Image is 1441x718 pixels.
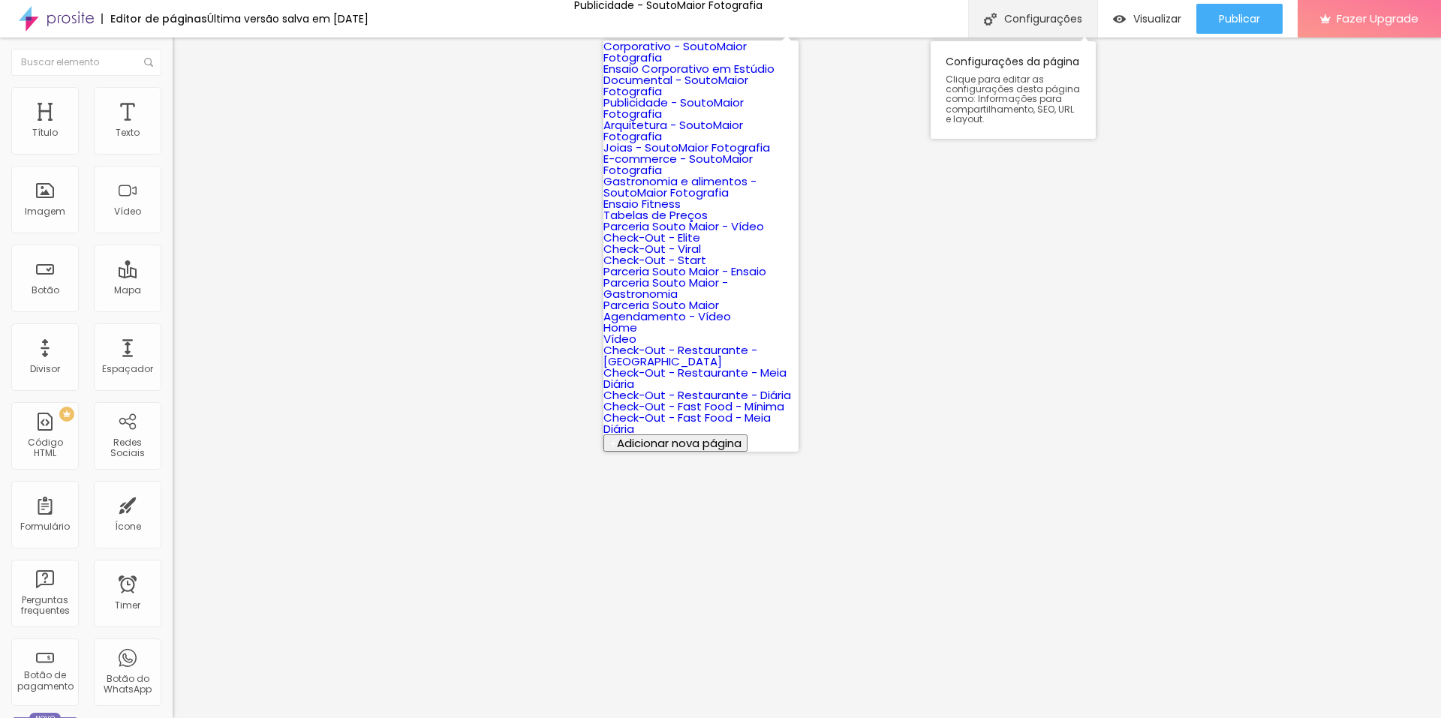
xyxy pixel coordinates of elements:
[20,521,70,532] div: Formulário
[102,364,153,374] div: Espaçador
[603,241,701,257] a: Check-Out - Viral
[603,61,775,77] a: Ensaio Corporativo em Estúdio
[603,117,743,144] a: Arquitetura - SoutoMaior Fotografia
[603,72,748,99] a: Documental - SoutoMaior Fotografia
[15,595,74,617] div: Perguntas frequentes
[931,41,1096,139] div: Configurações da página
[984,13,997,26] img: Icone
[603,331,636,347] a: Vídeo
[617,435,742,451] span: Adicionar nova página
[15,670,74,692] div: Botão de pagamento
[11,49,161,76] input: Buscar elemento
[30,364,60,374] div: Divisor
[25,206,65,217] div: Imagem
[603,95,744,122] a: Publicidade - SoutoMaior Fotografia
[603,320,637,335] a: Home
[603,151,753,178] a: E-commerce - SoutoMaior Fotografia
[603,173,757,200] a: Gastronomia e alimentos - SoutoMaior Fotografia
[15,437,74,459] div: Código HTML
[1337,12,1418,25] span: Fazer Upgrade
[1133,13,1181,25] span: Visualizar
[98,437,157,459] div: Redes Sociais
[603,230,700,245] a: Check-Out - Elite
[603,410,771,437] a: Check-Out - Fast Food - Meia Diária
[603,218,764,234] a: Parceria Souto Maior - Vídeo
[603,342,757,369] a: Check-Out - Restaurante - [GEOGRAPHIC_DATA]
[603,38,747,65] a: Corporativo - SoutoMaior Fotografia
[1098,4,1196,34] button: Visualizar
[115,521,141,532] div: Ícone
[603,196,681,212] a: Ensaio Fitness
[603,263,766,279] a: Parceria Souto Maior - Ensaio
[32,128,58,138] div: Título
[98,674,157,695] div: Botão do WhatsApp
[115,600,140,611] div: Timer
[207,14,369,24] div: Última versão salva em [DATE]
[603,275,728,302] a: Parceria Souto Maior - Gastronomia
[603,387,791,403] a: Check-Out - Restaurante - Diária
[1196,4,1283,34] button: Publicar
[603,398,784,414] a: Check-Out - Fast Food - Mínima
[114,285,141,296] div: Mapa
[144,58,153,67] img: Icone
[603,308,731,324] a: Agendamento - Vídeo
[603,207,708,223] a: Tabelas de Preços
[603,297,719,313] a: Parceria Souto Maior
[101,14,207,24] div: Editor de páginas
[173,38,1441,718] iframe: Editor
[116,128,140,138] div: Texto
[32,285,59,296] div: Botão
[114,206,141,217] div: Vídeo
[603,140,770,155] a: Joias - SoutoMaior Fotografia
[603,252,706,268] a: Check-Out - Start
[946,74,1081,124] span: Clique para editar as configurações desta página como: Informações para compartilhamento, SEO, UR...
[603,365,787,392] a: Check-Out - Restaurante - Meia Diária
[603,434,748,452] button: Adicionar nova página
[1219,13,1260,25] span: Publicar
[1113,13,1126,26] img: view-1.svg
